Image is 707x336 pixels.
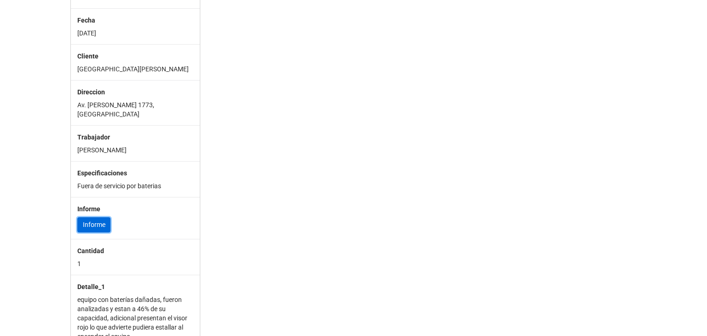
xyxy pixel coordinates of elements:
[77,29,193,38] p: [DATE]
[77,133,110,141] b: Trabajador
[77,100,193,119] p: Av. [PERSON_NAME] 1773, [GEOGRAPHIC_DATA]
[77,64,193,74] p: [GEOGRAPHIC_DATA][PERSON_NAME]
[77,205,100,213] b: Informe
[77,52,99,60] b: Cliente
[77,283,105,290] b: Detalle_1
[77,181,193,191] p: Fuera de servicio por baterias
[77,145,193,155] p: [PERSON_NAME]
[77,217,110,233] a: Informe
[77,169,127,177] b: Especificaciones
[77,259,193,268] p: 1
[77,88,105,96] b: Direccion
[77,17,95,24] b: Fecha
[77,247,104,255] b: Cantidad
